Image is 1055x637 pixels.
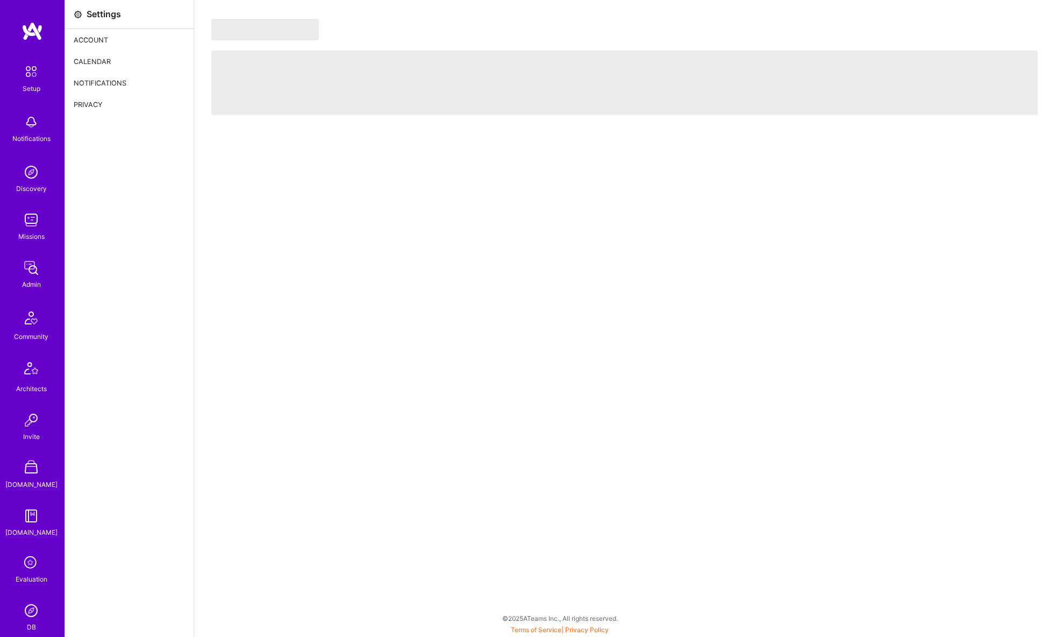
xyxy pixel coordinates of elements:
[65,51,194,72] div: Calendar
[22,22,43,41] img: logo
[21,553,41,574] i: icon SelectionTeam
[20,257,42,279] img: admin teamwork
[18,357,44,383] img: Architects
[16,574,47,585] div: Evaluation
[87,9,121,20] div: Settings
[16,383,47,394] div: Architects
[20,111,42,133] img: bell
[20,209,42,231] img: teamwork
[12,133,51,144] div: Notifications
[20,60,42,83] img: setup
[23,83,40,94] div: Setup
[5,527,58,538] div: [DOMAIN_NAME]
[511,626,609,634] span: |
[5,479,58,490] div: [DOMAIN_NAME]
[211,51,1038,115] span: ‌
[565,626,609,634] a: Privacy Policy
[20,457,42,479] img: A Store
[65,605,1055,632] div: © 2025 ATeams Inc., All rights reserved.
[18,231,45,242] div: Missions
[65,94,194,115] div: Privacy
[22,279,41,290] div: Admin
[211,19,319,40] span: ‌
[20,409,42,431] img: Invite
[18,305,44,331] img: Community
[14,331,48,342] div: Community
[23,431,40,442] div: Invite
[65,29,194,51] div: Account
[65,72,194,94] div: Notifications
[20,600,42,621] img: Admin Search
[16,183,47,194] div: Discovery
[511,626,561,634] a: Terms of Service
[74,10,82,19] i: icon Settings
[27,621,36,633] div: DB
[20,161,42,183] img: discovery
[20,505,42,527] img: guide book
